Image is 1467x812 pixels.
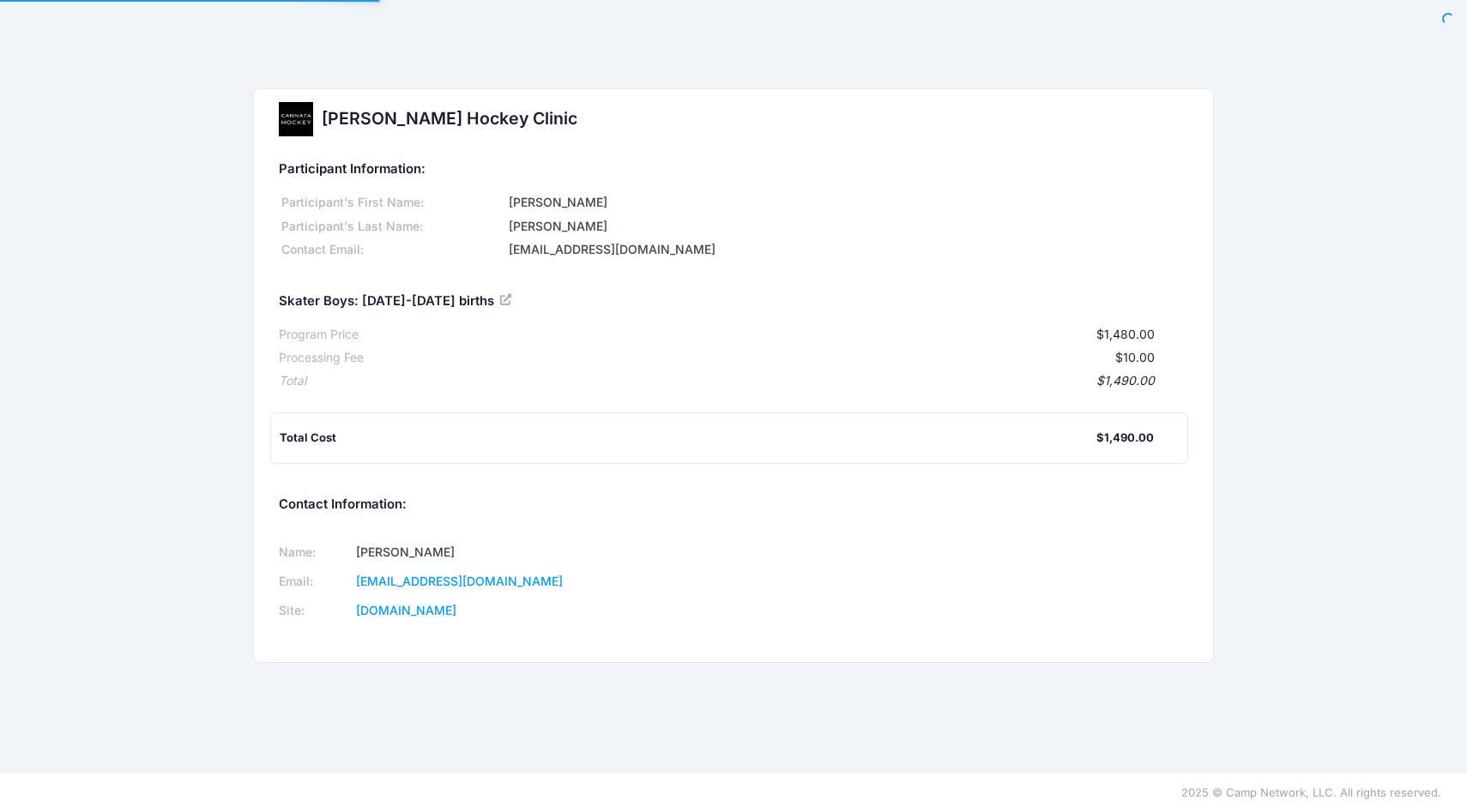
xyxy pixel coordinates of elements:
[279,372,306,390] div: Total
[322,109,577,129] h2: [PERSON_NAME] Hockey Clinic
[279,596,351,625] td: Site:
[500,292,514,308] a: View Registration Details
[279,294,514,310] h5: Skater Boys: [DATE]-[DATE] births
[356,603,456,617] a: [DOMAIN_NAME]
[279,162,1188,177] h5: Participant Information:
[351,538,711,568] td: [PERSON_NAME]
[279,497,1188,513] h5: Contact Information:
[506,218,1188,236] div: [PERSON_NAME]
[279,326,359,344] div: Program Price
[1181,785,1441,799] span: 2025 © Camp Network, LLC. All rights reserved.
[364,349,1155,367] div: $10.00
[506,194,1188,212] div: [PERSON_NAME]
[279,349,364,367] div: Processing Fee
[306,372,1155,390] div: $1,490.00
[279,218,506,236] div: Participant's Last Name:
[356,574,563,588] a: [EMAIL_ADDRESS][DOMAIN_NAME]
[279,538,351,568] td: Name:
[506,241,1188,259] div: [EMAIL_ADDRESS][DOMAIN_NAME]
[1096,327,1155,341] span: $1,480.00
[279,241,506,259] div: Contact Email:
[279,568,351,597] td: Email:
[279,194,506,212] div: Participant's First Name:
[280,430,1096,447] div: Total Cost
[1096,430,1154,447] div: $1,490.00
